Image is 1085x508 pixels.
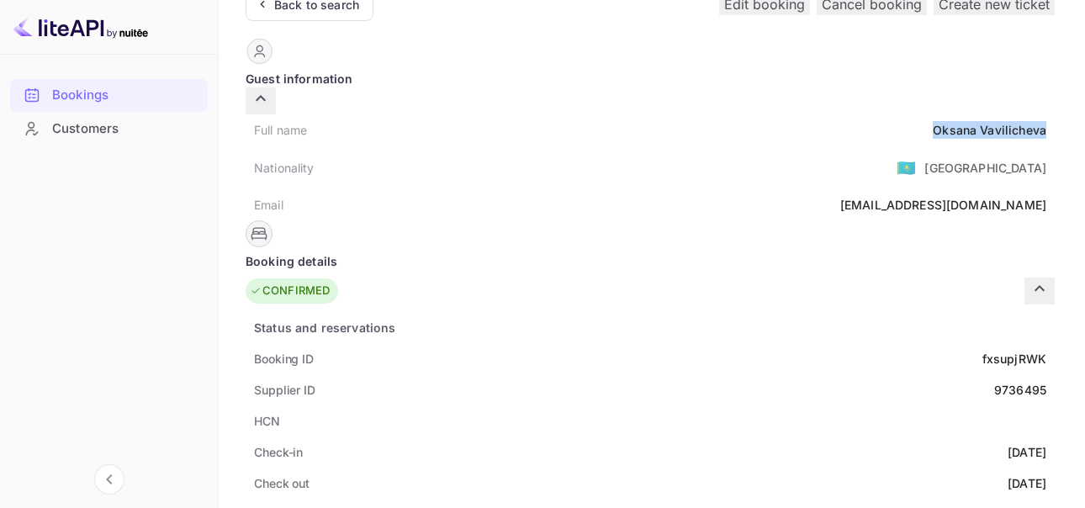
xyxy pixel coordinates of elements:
[254,319,395,336] div: Status and reservations
[924,159,1046,177] div: [GEOGRAPHIC_DATA]
[254,381,315,399] div: Supplier ID
[1008,443,1046,461] div: [DATE]
[994,381,1046,399] div: 9736495
[10,79,208,110] a: Bookings
[982,350,1046,368] div: fxsupjRWK
[10,79,208,112] div: Bookings
[52,119,199,139] div: Customers
[897,152,916,183] span: United States
[254,121,307,139] div: Full name
[254,350,314,368] div: Booking ID
[254,474,310,492] div: Check out
[94,464,124,495] button: Collapse navigation
[250,283,330,299] div: CONFIRMED
[10,113,208,144] a: Customers
[1008,474,1046,492] div: [DATE]
[254,159,315,177] div: Nationality
[13,13,148,40] img: LiteAPI logo
[933,121,1046,139] div: Oksana Vavilicheva
[254,412,280,430] div: HCN
[254,196,283,214] div: Email
[254,443,303,461] div: Check-in
[246,70,1055,87] div: Guest information
[10,113,208,146] div: Customers
[840,196,1046,214] div: [EMAIL_ADDRESS][DOMAIN_NAME]
[52,86,199,105] div: Bookings
[246,252,1055,270] div: Booking details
